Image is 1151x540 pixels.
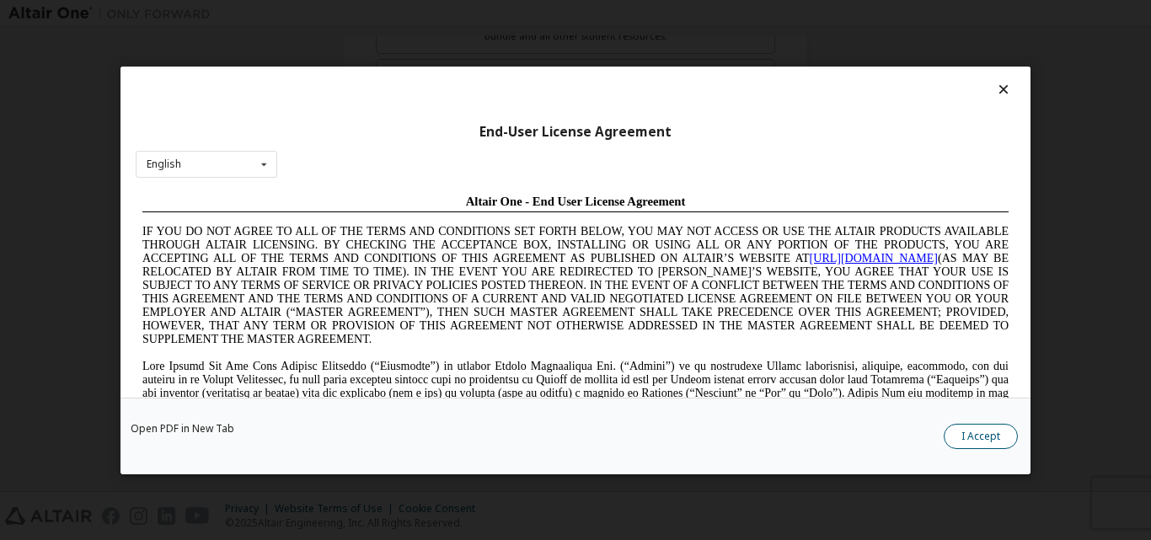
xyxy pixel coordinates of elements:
[131,423,234,433] a: Open PDF in New Tab
[7,172,873,292] span: Lore Ipsumd Sit Ame Cons Adipisc Elitseddo (“Eiusmodte”) in utlabor Etdolo Magnaaliqua Eni. (“Adm...
[136,123,1015,140] div: End-User License Agreement
[147,159,181,169] div: English
[330,7,550,20] span: Altair One - End User License Agreement
[944,423,1018,448] button: I Accept
[7,37,873,158] span: IF YOU DO NOT AGREE TO ALL OF THE TERMS AND CONDITIONS SET FORTH BELOW, YOU MAY NOT ACCESS OR USE...
[674,64,802,77] a: [URL][DOMAIN_NAME]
